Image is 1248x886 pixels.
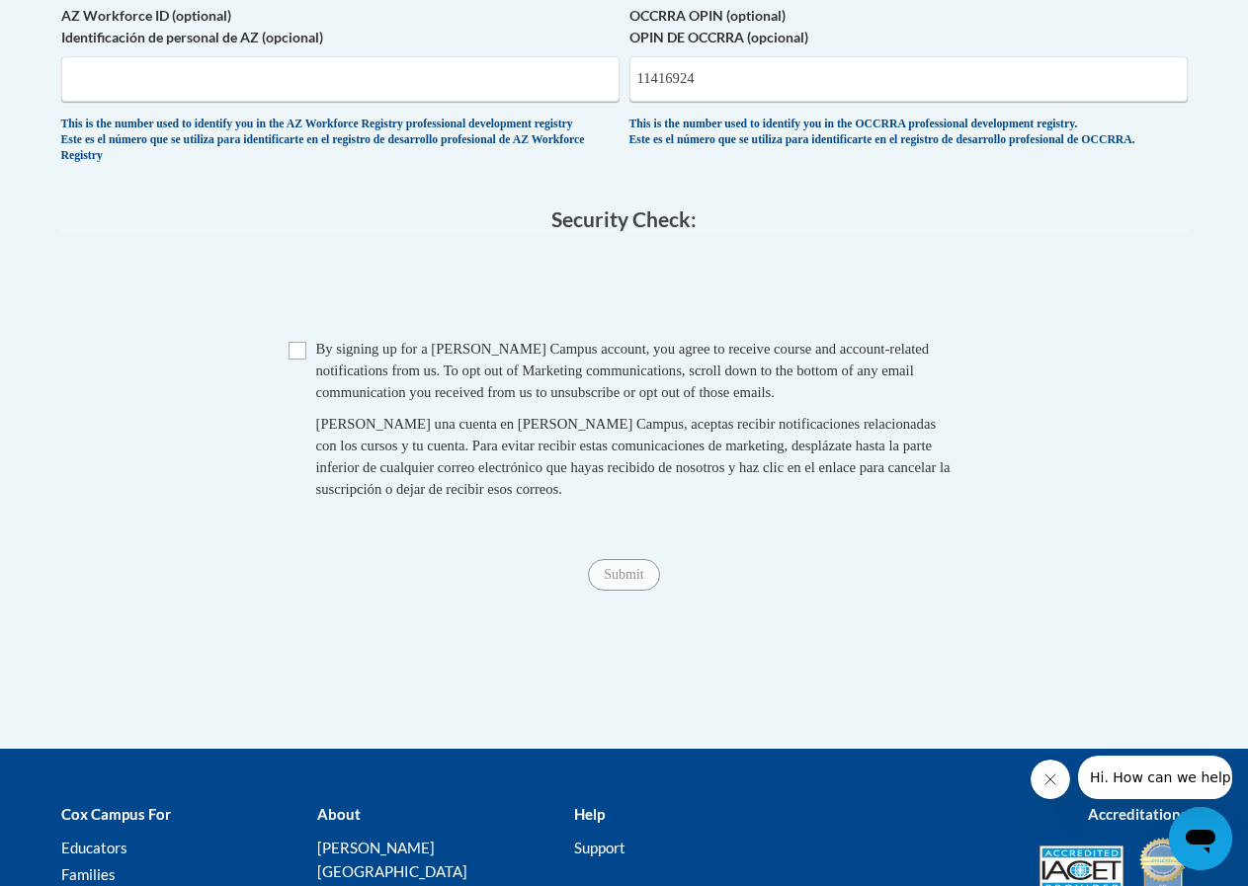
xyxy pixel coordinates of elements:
div: This is the number used to identify you in the OCCRRA professional development registry. Este es ... [629,117,1188,149]
iframe: reCAPTCHA [474,251,775,328]
a: Support [574,839,625,856]
b: Accreditations [1088,805,1188,823]
iframe: Close message [1031,760,1070,799]
b: About [317,805,361,823]
span: Security Check: [551,206,697,231]
iframe: Message from company [1078,756,1232,799]
input: Submit [588,559,659,591]
label: AZ Workforce ID (optional) Identificación de personal de AZ (opcional) [61,5,620,48]
span: By signing up for a [PERSON_NAME] Campus account, you agree to receive course and account-related... [316,341,930,400]
b: Help [574,805,605,823]
b: Cox Campus For [61,805,171,823]
span: [PERSON_NAME] una cuenta en [PERSON_NAME] Campus, aceptas recibir notificaciones relacionadas con... [316,416,951,497]
div: This is the number used to identify you in the AZ Workforce Registry professional development reg... [61,117,620,165]
a: Educators [61,839,127,856]
label: OCCRRA OPIN (optional) OPIN DE OCCRRA (opcional) [629,5,1188,48]
span: Hi. How can we help? [12,14,160,30]
a: [PERSON_NAME][GEOGRAPHIC_DATA] [317,839,467,880]
iframe: Button to launch messaging window [1169,807,1232,870]
a: Families [61,865,116,883]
